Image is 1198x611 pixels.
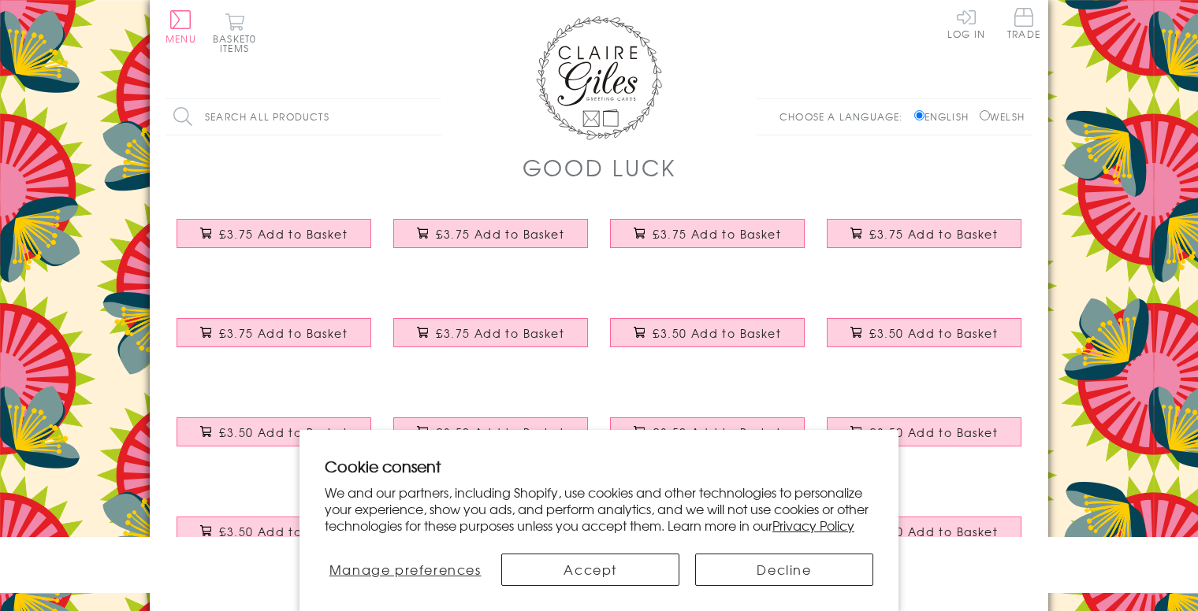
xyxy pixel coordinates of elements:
span: 0 items [220,31,256,55]
button: £3.50 Add to Basket [827,417,1022,446]
input: Search all products [166,99,441,135]
a: Privacy Policy [772,516,854,535]
label: English [914,109,977,124]
a: Good Luck in Nationals Card, Dots, Embellished with pompoms £3.75 Add to Basket [816,207,1032,275]
button: £3.75 Add to Basket [393,219,589,248]
span: £3.75 Add to Basket [219,226,348,242]
button: Basket0 items [213,13,256,53]
span: Manage preferences [329,560,482,579]
span: £3.50 Add to Basket [869,524,998,539]
a: Good Luck Leaving Card, Bird Card, Goodbye and Good Luck £3.50 Add to Basket [166,505,382,572]
button: Manage preferences [325,554,486,586]
a: A Level Good Luck Card, Dotty Circle, Embellished with pompoms £3.75 Add to Basket [599,207,816,275]
input: Welsh [980,110,990,120]
label: Welsh [980,109,1025,124]
button: £3.75 Add to Basket [827,219,1022,248]
button: Accept [501,554,679,586]
span: £3.75 Add to Basket [436,325,564,341]
button: £3.50 Add to Basket [610,318,805,347]
span: £3.75 Add to Basket [219,325,348,341]
button: £3.50 Add to Basket [177,417,372,446]
button: £3.75 Add to Basket [393,318,589,347]
button: Menu [166,10,196,43]
h1: Good Luck [523,151,676,183]
a: Log In [947,8,985,39]
button: £3.75 Add to Basket [610,219,805,248]
button: £3.50 Add to Basket [177,517,372,546]
button: £3.50 Add to Basket [610,417,805,446]
p: We and our partners, including Shopify, use cookies and other technologies to personalize your ex... [325,484,873,533]
span: £3.50 Add to Basket [219,524,348,539]
span: £3.50 Add to Basket [653,325,781,341]
span: Trade [1007,8,1040,39]
span: £3.75 Add to Basket [869,226,998,242]
img: Claire Giles Greetings Cards [536,16,662,140]
span: £3.75 Add to Basket [653,226,781,242]
a: Good Luck Card, Pink Star, Embellished with a padded star £3.50 Add to Basket [816,306,1032,374]
span: £3.50 Add to Basket [869,325,998,341]
a: Good Luck in your Finals Card, Dots, Embellished with pompoms £3.75 Add to Basket [166,306,382,374]
span: £3.50 Add to Basket [869,424,998,440]
input: Search [426,99,441,135]
button: £3.50 Add to Basket [827,517,1022,546]
a: Trade [1007,8,1040,42]
a: Good Luck Card, Blue Star, Embellished with a padded star £3.50 Add to Basket [382,405,599,473]
a: Good Luck Card, Pencil case, First Day of School, Embellished with pompoms £3.75 Add to Basket [382,306,599,374]
span: £3.50 Add to Basket [219,424,348,440]
span: Menu [166,31,196,46]
a: Good Luck Card, Blue Stars, wishing you Good Luck £3.50 Add to Basket [816,505,1032,572]
button: £3.75 Add to Basket [177,318,372,347]
span: £3.50 Add to Basket [436,424,564,440]
a: Good Luck Card, Sorry You're Leaving Blue, Embellished with a padded star £3.50 Add to Basket [816,405,1032,473]
a: Good Luck Exams Card, Rainbow, Embellished with a colourful tassel £3.75 Add to Basket [166,207,382,275]
button: £3.50 Add to Basket [393,417,589,446]
span: £3.75 Add to Basket [436,226,564,242]
p: Choose a language: [779,109,911,124]
button: £3.50 Add to Basket [827,318,1022,347]
a: Exam Good Luck Card, Pink Stars, Embellished with a padded star £3.50 Add to Basket [599,306,816,374]
input: English [914,110,925,120]
h2: Cookie consent [325,455,873,477]
a: Good Luck Card, Horseshoe and Four Leaf Clover £3.50 Add to Basket [599,405,816,473]
a: Good Luck on your 1st day of School Card, Pencils, Congratulations £3.50 Add to Basket [166,405,382,473]
button: £3.75 Add to Basket [177,219,372,248]
button: Decline [695,554,873,586]
a: Exam Good Luck Card, Stars, Embellished with pompoms £3.75 Add to Basket [382,207,599,275]
span: £3.50 Add to Basket [653,424,781,440]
